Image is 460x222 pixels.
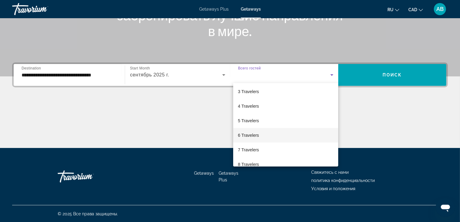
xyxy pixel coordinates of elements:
span: 6 Travelers [238,132,259,139]
span: 5 Travelers [238,117,259,124]
iframe: Кнопка запуска окна обмена сообщениями [436,198,455,217]
span: 3 Travelers [238,88,259,95]
span: 8 Travelers [238,161,259,168]
span: 4 Travelers [238,103,259,110]
span: 7 Travelers [238,146,259,153]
